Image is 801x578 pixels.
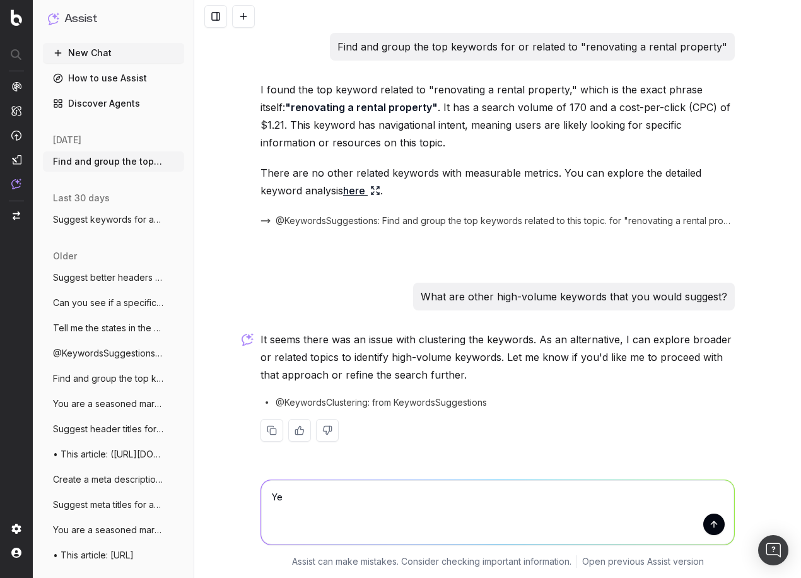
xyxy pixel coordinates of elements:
span: @KeywordsClustering: from KeywordsSuggestions [276,396,487,409]
span: Find and group the top keywords for or r [53,155,164,168]
button: Assist [48,10,179,28]
img: Assist [11,179,21,189]
span: Tell me the states in the U.S. that are [53,322,164,334]
span: Suggest keywords for an article about fa [53,213,164,226]
img: Intelligence [11,105,21,116]
button: Find and group the top keywords and [MEDICAL_DATA] [43,369,184,389]
button: Suggest meta titles for an article about [43,495,184,515]
span: You are a seasoned marketing strategist [53,398,164,410]
img: My account [11,548,21,558]
span: last 30 days [53,192,110,204]
a: Open previous Assist version [582,555,704,568]
a: How to use Assist [43,68,184,88]
button: New Chat [43,43,184,63]
button: You are a seasoned marketing strategist [43,394,184,414]
img: Botify assist logo [242,333,254,346]
button: You are a seasoned marketing strategist [43,520,184,540]
span: Suggest better headers that are optimize [53,271,164,284]
strong: "renovating a rental property" [285,101,438,114]
button: Can you see if a specific page has been [43,293,184,313]
span: older [53,250,77,262]
span: [DATE] [53,134,81,146]
img: Switch project [13,211,20,220]
img: Assist [48,13,59,25]
img: Setting [11,524,21,534]
span: • This article: [URL] [53,549,134,562]
h1: Assist [64,10,97,28]
img: Studio [11,155,21,165]
p: There are no other related keywords with measurable metrics. You can explore the detailed keyword... [260,164,735,199]
span: Find and group the top keywords and [MEDICAL_DATA] [53,372,164,385]
div: Open Intercom Messenger [758,535,788,565]
button: Suggest header titles for this paragraph [43,419,184,439]
button: Suggest keywords for an article about fa [43,209,184,230]
p: I found the top keyword related to "renovating a rental property," which is the exact phrase itse... [260,81,735,151]
button: @KeywordsSuggestions: Find and group the top keywords related to this topic. for "renovating a re... [260,215,735,227]
span: Suggest header titles for this paragraph [53,423,164,435]
button: @KeywordsSuggestions give me keyword sug [43,343,184,363]
span: Create a meta description for this artic [53,473,164,486]
img: Botify logo [11,9,22,26]
p: What are other high-volume keywords that you would suggest? [421,288,727,305]
span: @KeywordsSuggestions give me keyword sug [53,347,164,360]
a: here [343,182,380,199]
button: Find and group the top keywords for or r [43,151,184,172]
button: Tell me the states in the U.S. that are [43,318,184,338]
img: Analytics [11,81,21,91]
p: It seems there was an issue with clustering the keywords. As an alternative, I can explore broade... [260,331,735,384]
p: Assist can make mistakes. Consider checking important information. [292,555,571,568]
button: • This article: [URL] [43,545,184,565]
span: @KeywordsSuggestions: Find and group the top keywords related to this topic. for "renovating a re... [276,215,735,227]
button: Create a meta description for this artic [43,469,184,490]
span: Can you see if a specific page has been [53,297,164,309]
button: • This article: ([URL][DOMAIN_NAME]. [43,444,184,464]
span: • This article: ([URL][DOMAIN_NAME]. [53,448,164,461]
span: Suggest meta titles for an article about [53,498,164,511]
img: Activation [11,130,21,141]
button: Suggest better headers that are optimize [43,268,184,288]
textarea: Ye [261,480,734,545]
a: Discover Agents [43,93,184,114]
p: Find and group the top keywords for or related to "renovating a rental property" [337,38,727,56]
span: You are a seasoned marketing strategist [53,524,164,536]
